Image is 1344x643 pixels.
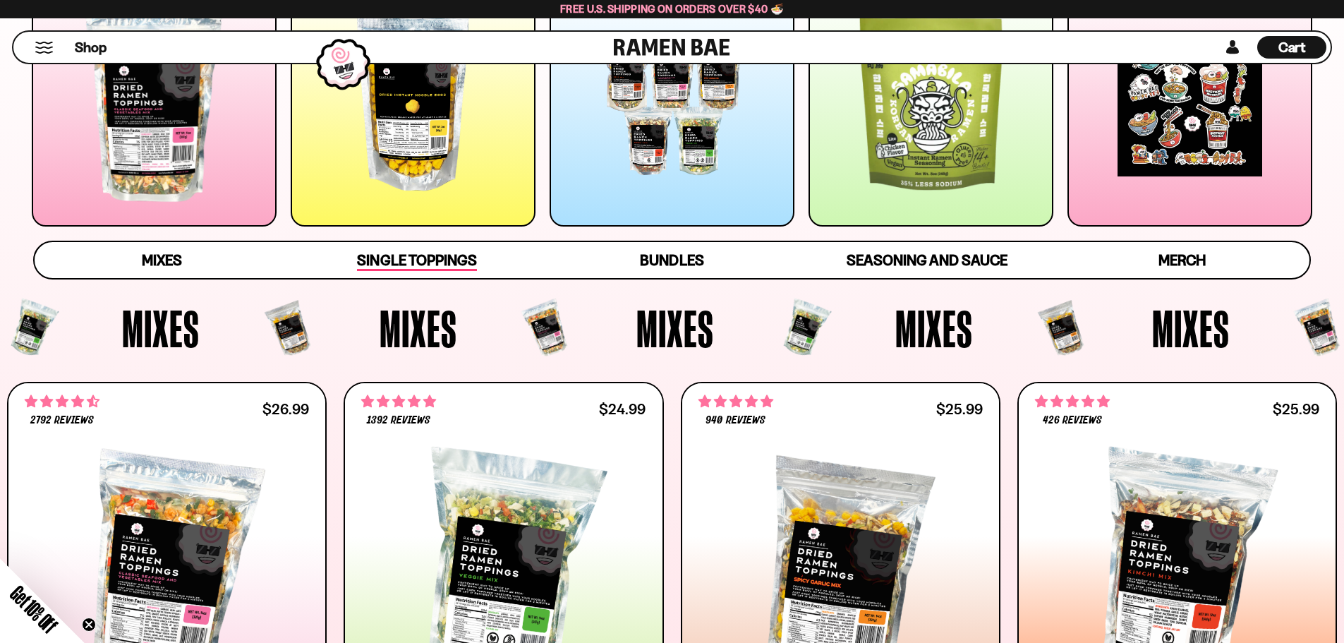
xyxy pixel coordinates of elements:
[367,415,430,426] span: 1392 reviews
[262,402,309,416] div: $26.99
[35,42,54,54] button: Mobile Menu Trigger
[142,251,182,269] span: Mixes
[636,302,714,354] span: Mixes
[799,242,1054,278] a: Seasoning and Sauce
[1158,251,1206,269] span: Merch
[1055,242,1309,278] a: Merch
[6,582,61,637] span: Get 10% Off
[1035,392,1110,411] span: 4.76 stars
[1152,302,1230,354] span: Mixes
[82,618,96,632] button: Close teaser
[599,402,646,416] div: $24.99
[361,392,436,411] span: 4.76 stars
[35,242,289,278] a: Mixes
[560,2,784,16] span: Free U.S. Shipping on Orders over $40 🍜
[545,242,799,278] a: Bundles
[936,402,983,416] div: $25.99
[75,36,107,59] a: Shop
[895,302,973,354] span: Mixes
[357,251,476,271] span: Single Toppings
[706,415,765,426] span: 940 reviews
[698,392,773,411] span: 4.75 stars
[1257,32,1326,63] a: Cart
[1043,415,1102,426] span: 426 reviews
[380,302,457,354] span: Mixes
[1273,402,1319,416] div: $25.99
[289,242,544,278] a: Single Toppings
[122,302,200,354] span: Mixes
[640,251,703,269] span: Bundles
[30,415,94,426] span: 2792 reviews
[75,38,107,57] span: Shop
[1278,39,1306,56] span: Cart
[25,392,99,411] span: 4.68 stars
[847,251,1007,269] span: Seasoning and Sauce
